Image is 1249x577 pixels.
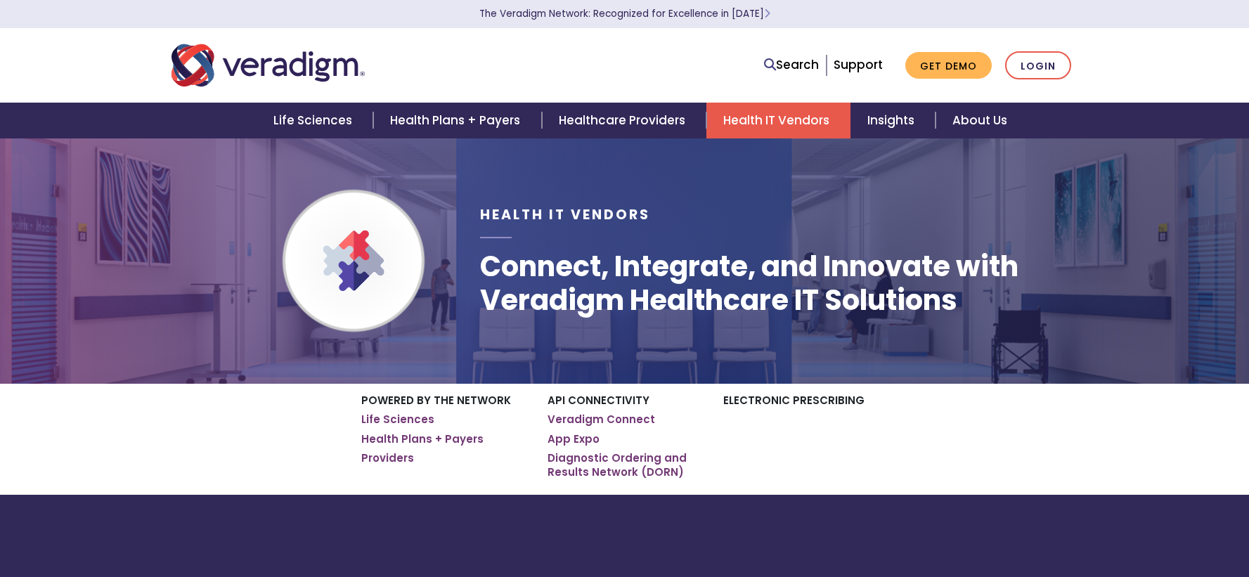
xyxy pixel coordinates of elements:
a: Life Sciences [257,103,373,138]
a: Healthcare Providers [542,103,706,138]
span: Learn More [764,7,770,20]
a: Health Plans + Payers [373,103,541,138]
img: Veradigm logo [172,42,365,89]
a: About Us [936,103,1024,138]
a: Veradigm Connect [548,413,655,427]
a: Life Sciences [361,413,434,427]
a: Get Demo [905,52,992,79]
a: App Expo [548,432,600,446]
span: Health IT Vendors [480,205,650,224]
a: Login [1005,51,1071,80]
a: Diagnostic Ordering and Results Network (DORN) [548,451,702,479]
a: Health IT Vendors [706,103,850,138]
a: The Veradigm Network: Recognized for Excellence in [DATE]Learn More [479,7,770,20]
a: Support [834,56,883,73]
h1: Connect, Integrate, and Innovate with Veradigm Healthcare IT Solutions [480,249,1077,317]
a: Search [764,56,819,74]
a: Insights [850,103,936,138]
a: Providers [361,451,414,465]
a: Health Plans + Payers [361,432,484,446]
